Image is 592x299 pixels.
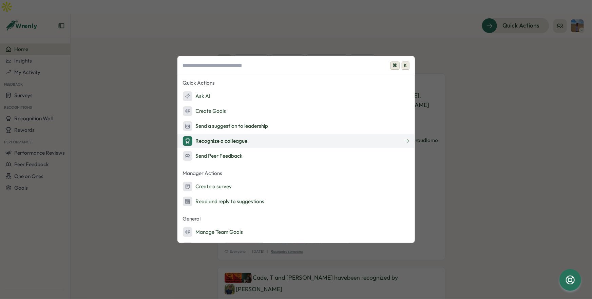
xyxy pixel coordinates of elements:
button: Create a survey [177,180,415,193]
button: Ask AI [177,89,415,103]
button: Send a suggestion to leadership [177,119,415,133]
div: Manage Team Goals [183,227,243,237]
button: Read and reply to suggestions [177,195,415,208]
div: Create Goals [183,106,226,116]
span: K [402,61,409,70]
p: Quick Actions [177,78,415,88]
button: Send Peer Feedback [177,149,415,163]
button: Manage Team Goals [177,225,415,239]
button: My Goals [177,240,415,254]
div: My Goals [183,242,217,252]
span: ⌘ [390,61,400,70]
button: Create Goals [177,104,415,118]
p: General [177,214,415,224]
p: Manager Actions [177,168,415,178]
div: Ask AI [183,91,211,101]
div: Read and reply to suggestions [183,197,265,206]
div: Recognize a colleague [183,136,248,146]
div: Send a suggestion to leadership [183,121,268,131]
button: Recognize a colleague [177,134,415,148]
div: Create a survey [183,182,232,191]
div: Send Peer Feedback [183,151,243,161]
